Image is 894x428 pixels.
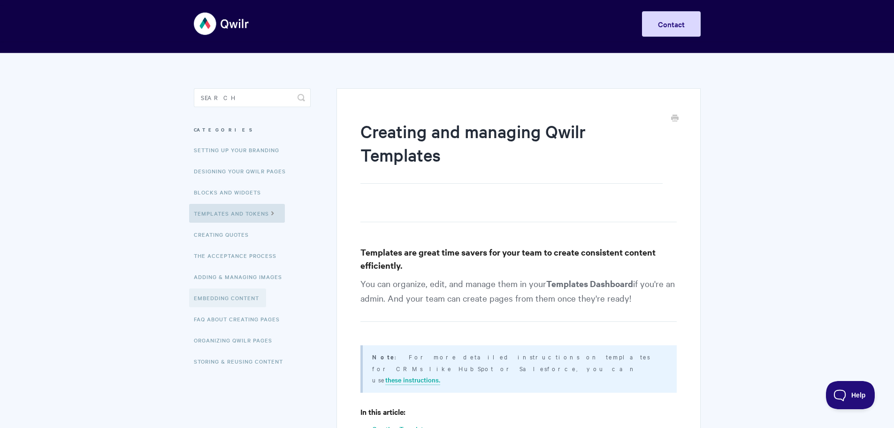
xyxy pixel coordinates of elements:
[194,121,311,138] h3: Categories
[194,162,293,180] a: Designing Your Qwilr Pages
[194,225,256,244] a: Creating Quotes
[194,331,279,350] a: Organizing Qwilr Pages
[194,6,250,41] img: Qwilr Help Center
[372,352,395,361] b: Note
[189,204,285,223] a: Templates and Tokens
[194,246,283,265] a: The Acceptance Process
[372,351,665,385] p: : For more detailed instructions on templates for CRMs like HubSpot or Salesforce, you can use
[194,352,290,371] a: Storing & Reusing Content
[360,276,676,322] p: You can organize, edit, and manage them in your if you're an admin. And your team can create page...
[385,375,440,385] a: these instructions.
[546,278,633,289] strong: Templates Dashboard
[642,11,701,37] a: Contact
[360,119,662,184] h1: Creating and managing Qwilr Templates
[189,288,266,307] a: Embedding Content
[194,140,286,159] a: Setting up your Branding
[671,114,679,124] a: Print this Article
[826,381,875,409] iframe: Toggle Customer Support
[194,310,287,328] a: FAQ About Creating Pages
[194,267,289,286] a: Adding & Managing Images
[194,88,311,107] input: Search
[360,246,676,272] h3: Templates are great time savers for your team to create consistent content efficiently.
[194,183,268,202] a: Blocks and Widgets
[360,406,405,417] strong: In this article:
